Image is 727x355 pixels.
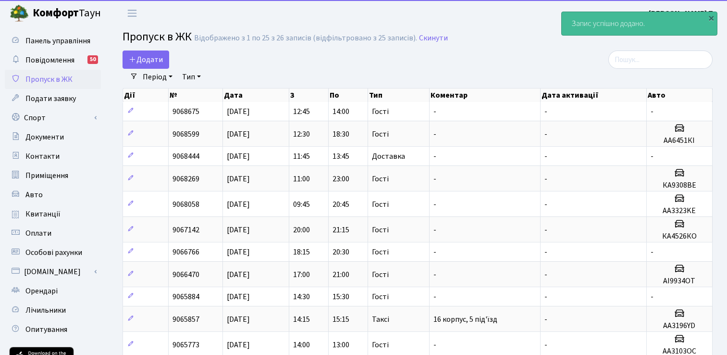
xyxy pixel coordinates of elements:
[173,106,199,117] span: 9068675
[25,36,90,46] span: Панель управління
[123,89,169,102] th: Дії
[5,89,101,108] a: Подати заявку
[433,269,436,280] span: -
[5,166,101,185] a: Приміщення
[651,247,653,257] span: -
[433,340,436,350] span: -
[5,185,101,204] a: Авто
[227,106,250,117] span: [DATE]
[293,314,310,325] span: 14:15
[333,292,349,302] span: 15:30
[433,292,436,302] span: -
[227,199,250,210] span: [DATE]
[333,174,349,184] span: 23:00
[706,13,716,23] div: ×
[5,224,101,243] a: Оплати
[333,106,349,117] span: 14:00
[433,151,436,162] span: -
[433,225,436,235] span: -
[173,340,199,350] span: 9065773
[293,225,310,235] span: 20:00
[333,199,349,210] span: 20:45
[5,262,101,281] a: [DOMAIN_NAME]
[544,151,547,162] span: -
[25,74,73,85] span: Пропуск в ЖК
[433,314,497,325] span: 16 корпус, 5 під'їзд
[544,340,547,350] span: -
[333,247,349,257] span: 20:30
[123,28,192,45] span: Пропуск в ЖК
[227,225,250,235] span: [DATE]
[293,292,310,302] span: 14:30
[372,271,389,279] span: Гості
[25,286,58,296] span: Орендарі
[368,89,430,102] th: Тип
[433,199,436,210] span: -
[541,89,647,102] th: Дата активації
[544,292,547,302] span: -
[651,181,708,190] h5: КА9308ВЕ
[223,89,289,102] th: Дата
[372,175,389,183] span: Гості
[25,324,67,335] span: Опитування
[544,225,547,235] span: -
[169,89,223,102] th: №
[178,69,205,85] a: Тип
[430,89,541,102] th: Коментар
[173,269,199,280] span: 9066470
[227,247,250,257] span: [DATE]
[333,340,349,350] span: 13:00
[544,106,547,117] span: -
[608,51,713,69] input: Пошук...
[544,199,547,210] span: -
[433,129,436,139] span: -
[173,292,199,302] span: 9065884
[433,106,436,117] span: -
[372,201,389,208] span: Гості
[333,269,349,280] span: 21:00
[289,89,329,102] th: З
[649,8,715,19] a: [PERSON_NAME] П.
[129,54,163,65] span: Додати
[25,305,66,316] span: Лічильники
[433,247,436,257] span: -
[33,5,101,22] span: Таун
[25,55,74,65] span: Повідомлення
[194,34,417,43] div: Відображено з 1 по 25 з 26 записів (відфільтровано з 25 записів).
[544,314,547,325] span: -
[5,243,101,262] a: Особові рахунки
[5,147,101,166] a: Контакти
[544,129,547,139] span: -
[651,106,653,117] span: -
[651,151,653,162] span: -
[25,132,64,142] span: Документи
[651,292,653,302] span: -
[33,5,79,21] b: Комфорт
[372,248,389,256] span: Гості
[372,130,389,138] span: Гості
[227,340,250,350] span: [DATE]
[333,151,349,162] span: 13:45
[25,190,43,200] span: Авто
[293,247,310,257] span: 18:15
[227,129,250,139] span: [DATE]
[372,293,389,301] span: Гості
[173,174,199,184] span: 9068269
[227,269,250,280] span: [DATE]
[293,199,310,210] span: 09:45
[173,247,199,257] span: 9066766
[293,129,310,139] span: 12:30
[293,174,310,184] span: 11:00
[120,5,144,21] button: Переключити навігацію
[5,70,101,89] a: Пропуск в ЖК
[227,174,250,184] span: [DATE]
[227,151,250,162] span: [DATE]
[5,108,101,127] a: Спорт
[173,151,199,162] span: 9068444
[173,225,199,235] span: 9067142
[5,301,101,320] a: Лічильники
[10,4,29,23] img: logo.png
[5,31,101,51] a: Панель управління
[544,247,547,257] span: -
[651,232,708,241] h5: КА4526КО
